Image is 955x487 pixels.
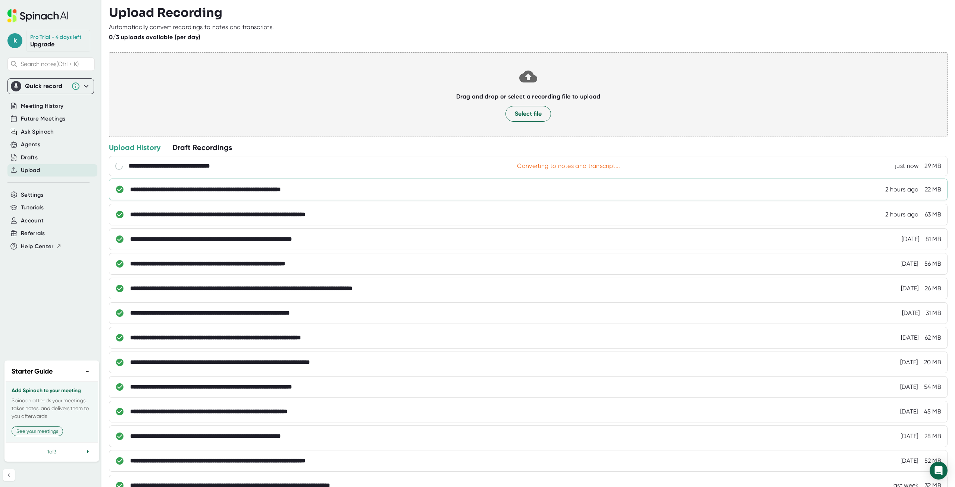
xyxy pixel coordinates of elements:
div: Quick record [11,79,91,94]
button: Collapse sidebar [3,469,15,481]
div: Quick record [25,82,68,90]
div: 10/1/2025, 4:21:30 AM [901,334,919,341]
div: 9/29/2025, 4:27:49 PM [900,408,918,415]
div: 22 MB [925,186,942,193]
div: 45 MB [924,408,942,415]
div: 31 MB [926,309,942,317]
div: 52 MB [924,457,942,465]
div: 29 MB [924,162,941,170]
button: Drafts [21,153,38,162]
h3: Upload Recording [109,6,948,20]
span: Search notes (Ctrl + K) [21,60,93,68]
div: 10/2/2025, 12:23:33 PM [902,235,920,243]
button: Help Center [21,242,62,251]
div: 62 MB [925,334,942,341]
span: Select file [515,109,542,118]
button: Ask Spinach [21,128,54,136]
div: 10/1/2025, 4:15:35 AM [900,359,918,366]
span: Help Center [21,242,54,251]
button: Select file [505,106,551,122]
button: Agents [21,140,40,149]
button: − [82,366,92,377]
span: 1 of 3 [47,449,56,455]
div: 10/1/2025, 7:09:17 PM [902,309,920,317]
div: 10/1/2025, 7:11:44 PM [901,260,918,268]
div: Converting to notes and transcript... [517,162,620,170]
button: Referrals [21,229,45,238]
span: k [7,33,22,48]
div: 54 MB [924,383,942,391]
div: Open Intercom Messenger [930,462,948,480]
button: Settings [21,191,44,199]
button: Account [21,216,44,225]
div: Automatically convert recordings to notes and transcripts. [109,24,274,31]
div: 10/3/2025, 1:33:04 PM [885,211,918,218]
a: Upgrade [30,41,54,48]
button: Meeting History [21,102,63,110]
button: Future Meetings [21,115,65,123]
div: 10/3/2025, 1:35:29 PM [885,186,918,193]
div: 28 MB [924,433,942,440]
button: Tutorials [21,203,44,212]
div: 63 MB [925,211,942,218]
div: 26 MB [925,285,942,292]
h3: Add Spinach to your meeting [12,388,92,394]
div: 9/29/2025, 3:06:18 AM [901,433,918,440]
div: Upload History [109,143,160,152]
h2: Starter Guide [12,366,53,377]
div: 9/29/2025, 3:03:55 AM [901,457,918,465]
div: 10/1/2025, 7:09:53 PM [901,285,919,292]
div: 81 MB [926,235,942,243]
div: 20 MB [924,359,942,366]
button: See your meetings [12,426,63,436]
div: 10/3/2025, 3:56:56 PM [895,162,918,170]
div: 10/1/2025, 4:14:12 AM [900,383,918,391]
div: Draft Recordings [172,143,232,152]
p: Spinach attends your meetings, takes notes, and delivers them to you afterwards [12,397,92,420]
div: Pro Trial - 4 days left [30,34,81,41]
div: 56 MB [924,260,942,268]
b: 0/3 uploads available (per day) [109,34,200,41]
button: Upload [21,166,40,175]
b: Drag and drop or select a recording file to upload [456,93,601,100]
